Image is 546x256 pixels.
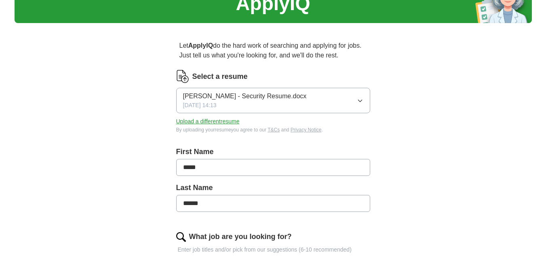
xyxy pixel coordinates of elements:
[183,101,217,110] span: [DATE] 14:13
[176,88,370,113] button: [PERSON_NAME] - Security Resume.docx[DATE] 14:13
[291,127,322,133] a: Privacy Notice
[268,127,280,133] a: T&Cs
[192,71,248,82] label: Select a resume
[188,42,213,49] strong: ApplyIQ
[176,38,370,63] p: Let do the hard work of searching and applying for jobs. Just tell us what you're looking for, an...
[176,146,370,157] label: First Name
[183,91,307,101] span: [PERSON_NAME] - Security Resume.docx
[176,182,370,193] label: Last Name
[176,117,240,126] button: Upload a differentresume
[176,70,189,83] img: CV Icon
[176,245,370,254] p: Enter job titles and/or pick from our suggestions (6-10 recommended)
[176,232,186,242] img: search.png
[189,231,292,242] label: What job are you looking for?
[176,126,370,133] div: By uploading your resume you agree to our and .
